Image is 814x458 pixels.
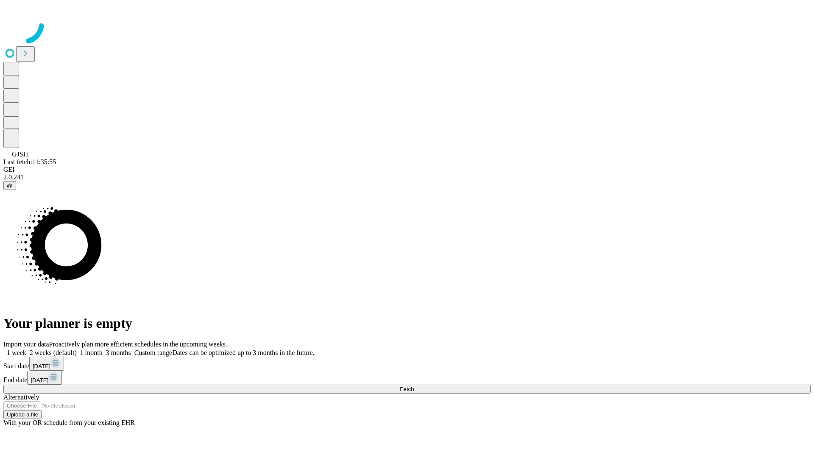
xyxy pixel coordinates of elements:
[27,371,62,385] button: [DATE]
[49,341,227,348] span: Proactively plan more efficient schedules in the upcoming weeks.
[12,151,28,158] span: GJSH
[33,363,50,369] span: [DATE]
[3,394,39,401] span: Alternatively
[3,371,811,385] div: End date
[80,349,103,356] span: 1 month
[3,173,811,181] div: 2.0.241
[7,349,26,356] span: 1 week
[3,385,811,394] button: Fetch
[31,377,48,383] span: [DATE]
[3,419,135,426] span: With your OR schedule from your existing EHR
[3,357,811,371] div: Start date
[29,357,64,371] button: [DATE]
[3,181,16,190] button: @
[106,349,131,356] span: 3 months
[3,341,49,348] span: Import your data
[30,349,77,356] span: 2 weeks (default)
[3,158,56,165] span: Last fetch: 11:35:55
[3,166,811,173] div: GEI
[400,386,414,392] span: Fetch
[134,349,172,356] span: Custom range
[7,182,13,189] span: @
[3,316,811,331] h1: Your planner is empty
[3,410,42,419] button: Upload a file
[172,349,314,356] span: Dates can be optimized up to 3 months in the future.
